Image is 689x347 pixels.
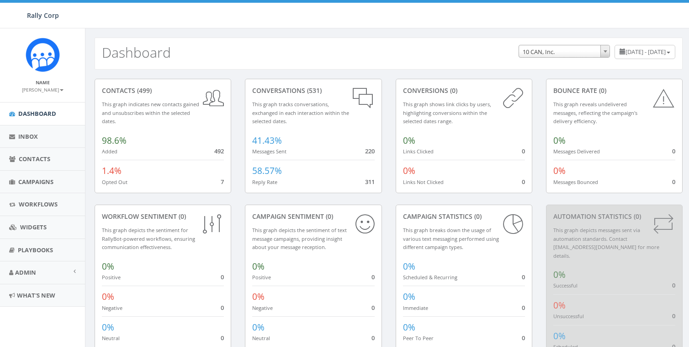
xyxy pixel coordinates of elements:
[252,165,282,177] span: 58.57%
[403,165,415,177] span: 0%
[252,135,282,146] span: 41.43%
[403,260,415,272] span: 0%
[102,212,224,221] div: Workflow Sentiment
[403,179,444,185] small: Links Not Clicked
[553,179,598,185] small: Messages Bounced
[553,299,566,311] span: 0%
[177,212,186,221] span: (0)
[252,321,265,333] span: 0%
[252,101,349,125] small: This graph tracks conversations, exchanged in each interaction within the selected dates.
[403,321,415,333] span: 0%
[102,135,127,146] span: 98.6%
[553,165,566,177] span: 0%
[102,45,171,60] h2: Dashboard
[522,147,525,155] span: 0
[553,212,675,221] div: Automation Statistics
[553,148,600,155] small: Messages Delivered
[102,291,114,303] span: 0%
[672,281,675,289] span: 0
[553,269,566,281] span: 0%
[252,212,374,221] div: Campaign Sentiment
[403,274,457,281] small: Scheduled & Recurring
[632,212,641,221] span: (0)
[403,335,434,342] small: Peer To Peer
[252,260,265,272] span: 0%
[672,147,675,155] span: 0
[305,86,322,95] span: (531)
[252,86,374,95] div: conversations
[20,223,47,231] span: Widgets
[371,304,375,312] span: 0
[22,85,64,93] a: [PERSON_NAME]
[371,273,375,281] span: 0
[102,101,199,125] small: This graph indicates new contacts gained and unsubscribes within the selected dates.
[522,178,525,186] span: 0
[252,148,286,155] small: Messages Sent
[27,11,59,20] span: Rally Corp
[214,147,224,155] span: 492
[365,147,375,155] span: 220
[365,178,375,186] span: 311
[26,38,60,72] img: Icon_1.png
[17,291,55,299] span: What's New
[403,212,525,221] div: Campaign Statistics
[252,304,273,311] small: Negative
[102,179,127,185] small: Opted Out
[102,274,121,281] small: Positive
[522,273,525,281] span: 0
[252,274,271,281] small: Positive
[102,304,122,311] small: Negative
[403,86,525,95] div: conversions
[672,178,675,186] span: 0
[625,48,666,56] span: [DATE] - [DATE]
[15,268,36,277] span: Admin
[18,132,38,141] span: Inbox
[36,79,50,86] small: Name
[221,178,224,186] span: 7
[102,335,120,342] small: Neutral
[597,86,606,95] span: (0)
[102,86,224,95] div: contacts
[221,334,224,342] span: 0
[221,304,224,312] span: 0
[18,109,56,118] span: Dashboard
[522,304,525,312] span: 0
[252,291,265,303] span: 0%
[324,212,333,221] span: (0)
[22,87,64,93] small: [PERSON_NAME]
[403,304,428,311] small: Immediate
[403,227,499,250] small: This graph breaks down the usage of various text messaging performed using different campaign types.
[102,227,195,250] small: This graph depicts the sentiment for RallyBot-powered workflows, ensuring communication effective...
[553,330,566,342] span: 0%
[102,165,122,177] span: 1.4%
[252,179,277,185] small: Reply Rate
[519,45,609,58] span: 10 CAN, Inc.
[252,227,347,250] small: This graph depicts the sentiment of text message campaigns, providing insight about your message ...
[553,282,578,289] small: Successful
[553,313,584,320] small: Unsuccessful
[403,101,491,125] small: This graph shows link clicks by users, highlighting conversions within the selected dates range.
[102,148,117,155] small: Added
[18,178,53,186] span: Campaigns
[403,291,415,303] span: 0%
[672,312,675,320] span: 0
[371,334,375,342] span: 0
[221,273,224,281] span: 0
[102,260,114,272] span: 0%
[553,227,659,259] small: This graph depicts messages sent via automation standards. Contact [EMAIL_ADDRESS][DOMAIN_NAME] f...
[553,135,566,146] span: 0%
[403,148,434,155] small: Links Clicked
[448,86,457,95] span: (0)
[472,212,482,221] span: (0)
[252,335,270,342] small: Neutral
[135,86,152,95] span: (499)
[522,334,525,342] span: 0
[403,135,415,146] span: 0%
[18,246,53,254] span: Playbooks
[19,155,50,163] span: Contacts
[553,101,637,125] small: This graph reveals undelivered messages, reflecting the campaign's delivery efficiency.
[553,86,675,95] div: Bounce Rate
[102,321,114,333] span: 0%
[19,200,58,208] span: Workflows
